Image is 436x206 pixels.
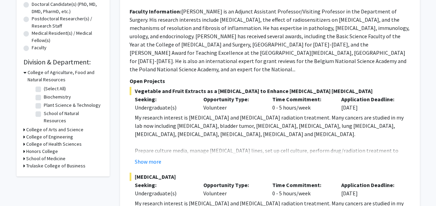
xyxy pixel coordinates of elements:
p: Time Commitment: [272,181,331,189]
div: [DATE] [336,181,405,197]
h3: College of Engineering [26,133,73,141]
label: (Select All) [44,85,66,92]
h3: College of Arts and Science [26,126,83,133]
label: Faculty [32,44,47,51]
label: Biochemistry [44,93,71,101]
p: Seeking: [135,95,193,103]
div: Volunteer [198,95,267,112]
div: 0 - 5 hours/week [267,181,336,197]
iframe: Chat [5,175,29,201]
fg-read-more: [PERSON_NAME] is an Adjunct Assistant Professor/Visiting Professor in the Department of Surgery. ... [130,8,409,73]
h2: Division & Department: [23,58,103,66]
label: Doctoral Candidate(s) (PhD, MD, DMD, PharmD, etc.) [32,1,103,15]
p: Seeking: [135,181,193,189]
label: School of Natural Resources [44,110,101,124]
span: My research interest is [MEDICAL_DATA] and [MEDICAL_DATA] radiation treatment. Many cancers are s... [135,114,404,137]
h3: Honors College [26,148,58,155]
div: [DATE] [336,95,405,112]
label: Medical Resident(s) / Medical Fellow(s) [32,30,103,44]
p: Time Commitment: [272,95,331,103]
span: Vegetable and Fruit Extracts as a [MEDICAL_DATA] to Enhance [MEDICAL_DATA] [MEDICAL_DATA] [130,87,410,95]
b: Faculty Information: [130,8,181,15]
div: Undergraduate(s) [135,103,193,112]
span: [MEDICAL_DATA] [130,173,410,181]
p: Application Deadline: [341,181,400,189]
h3: School of Medicine [26,155,65,162]
p: Application Deadline: [341,95,400,103]
h3: College of Health Sciences [26,141,82,148]
div: 0 - 5 hours/week [267,95,336,112]
button: Show more [135,157,161,166]
p: Open Projects [130,77,410,85]
span: Prepare culture media, manage [MEDICAL_DATA] lines, set up cell culture, perform drug/radiation t... [135,147,402,171]
label: Plant Science & Technology [44,102,101,109]
div: Undergraduate(s) [135,189,193,197]
h3: College of Agriculture, Food and Natural Resources [28,69,103,83]
div: Volunteer [198,181,267,197]
p: Opportunity Type: [203,95,262,103]
p: Opportunity Type: [203,181,262,189]
h3: Trulaske College of Business [26,162,85,169]
label: Postdoctoral Researcher(s) / Research Staff [32,15,103,30]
